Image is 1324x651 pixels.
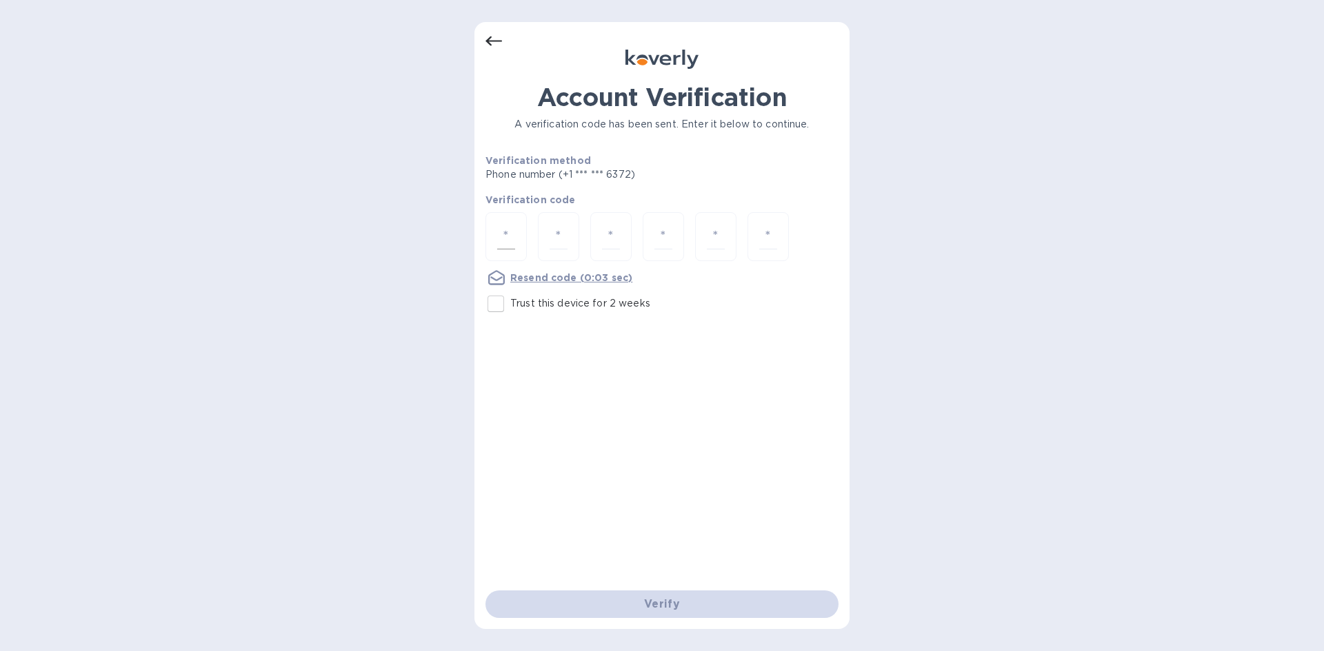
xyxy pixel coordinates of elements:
u: Resend code (0:03 sec) [510,272,632,283]
h1: Account Verification [485,83,839,112]
b: Verification method [485,155,591,166]
p: A verification code has been sent. Enter it below to continue. [485,117,839,132]
p: Trust this device for 2 weeks [510,296,650,311]
p: Phone number (+1 *** *** 6372) [485,167,741,182]
p: Verification code [485,193,839,207]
